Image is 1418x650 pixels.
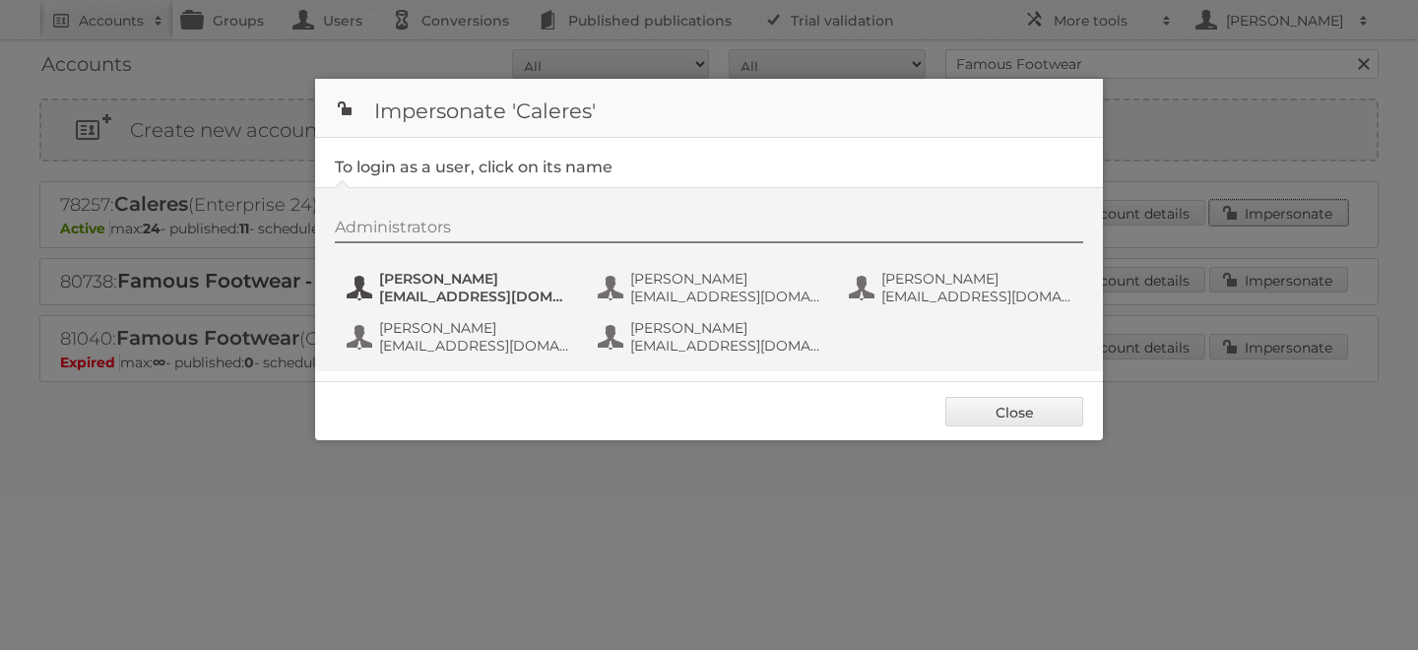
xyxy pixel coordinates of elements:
a: Close [945,397,1083,426]
button: [PERSON_NAME] [EMAIL_ADDRESS][DOMAIN_NAME] [345,317,576,357]
button: [PERSON_NAME] [EMAIL_ADDRESS][DOMAIN_NAME] [596,268,827,307]
span: [EMAIL_ADDRESS][DOMAIN_NAME] [630,288,821,305]
legend: To login as a user, click on its name [335,158,612,176]
span: [EMAIL_ADDRESS][DOMAIN_NAME] [630,337,821,355]
button: [PERSON_NAME] [EMAIL_ADDRESS][DOMAIN_NAME] [847,268,1078,307]
span: [PERSON_NAME] [379,319,570,337]
button: [PERSON_NAME] [EMAIL_ADDRESS][DOMAIN_NAME] [596,317,827,357]
span: [PERSON_NAME] [630,319,821,337]
span: [PERSON_NAME] [379,270,570,288]
span: [PERSON_NAME] [630,270,821,288]
div: Administrators [335,218,1083,243]
span: [EMAIL_ADDRESS][DOMAIN_NAME] [881,288,1072,305]
button: [PERSON_NAME] [EMAIL_ADDRESS][DOMAIN_NAME] [345,268,576,307]
span: [EMAIL_ADDRESS][DOMAIN_NAME] [379,288,570,305]
span: [EMAIL_ADDRESS][DOMAIN_NAME] [379,337,570,355]
span: [PERSON_NAME] [881,270,1072,288]
h1: Impersonate 'Caleres' [315,79,1103,138]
